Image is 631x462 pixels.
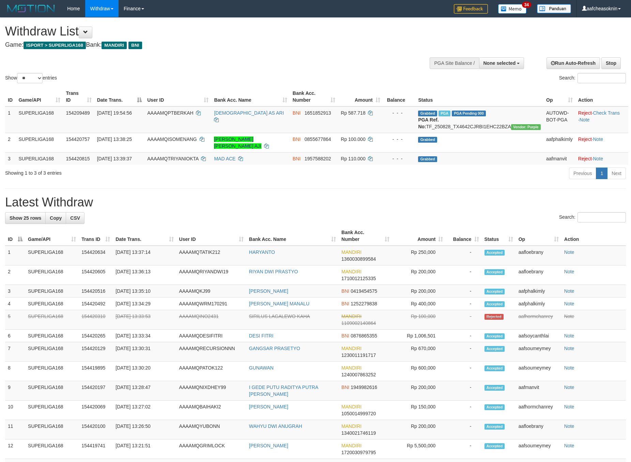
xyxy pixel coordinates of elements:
span: MANDIRI [341,269,361,274]
td: · [575,152,628,165]
span: 34 [522,2,531,8]
span: Copy [50,215,62,221]
a: Check Trans [593,110,620,116]
td: Rp 250,000 [392,246,446,265]
td: aafmanvit [543,152,575,165]
td: aafsoumeymey [516,362,561,381]
img: MOTION_logo.png [5,3,57,14]
span: MANDIRI [341,314,361,319]
td: Rp 200,000 [392,420,446,439]
td: 2 [5,265,25,285]
td: · [575,133,628,152]
td: Rp 600,000 [392,362,446,381]
td: Rp 200,000 [392,381,446,401]
td: 11 [5,420,25,439]
td: [DATE] 13:37:14 [113,246,176,265]
span: Copy 1651852913 to clipboard [305,110,331,116]
td: SUPERLIGA168 [25,310,79,330]
td: 4 [5,298,25,310]
span: BNI [341,333,349,338]
span: Rp 587.718 [341,110,365,116]
span: [DATE] 13:38:25 [97,136,132,142]
td: SUPERLIGA168 [25,298,79,310]
td: aafphalkimly [516,298,561,310]
td: 154420605 [79,265,113,285]
a: CSV [66,212,84,224]
td: - [446,310,481,330]
a: Note [564,365,574,371]
td: · · [575,106,628,133]
td: - [446,330,481,342]
span: Rp 100.000 [341,136,365,142]
a: Note [580,117,590,122]
td: 1 [5,106,16,133]
td: 8 [5,362,25,381]
td: AAAAMQINO2431 [176,310,246,330]
td: AAAAMQWRM170291 [176,298,246,310]
td: AAAAMQDESIFITRI [176,330,246,342]
a: Note [564,346,574,351]
th: Amount: activate to sort column ascending [392,226,446,246]
span: Accepted [484,443,505,449]
td: AAAAMQNIXDHEY99 [176,381,246,401]
th: Status [415,87,543,106]
td: - [446,439,481,459]
td: SUPERLIGA168 [16,133,63,152]
a: Note [593,136,603,142]
th: Action [575,87,628,106]
td: SUPERLIGA168 [25,439,79,459]
td: 154420197 [79,381,113,401]
td: 7 [5,342,25,362]
td: Rp 1,006,501 [392,330,446,342]
th: Bank Acc. Number: activate to sort column ascending [290,87,338,106]
a: [PERSON_NAME] [249,288,288,294]
td: 154419741 [79,439,113,459]
a: Note [564,404,574,409]
span: Copy 1949982616 to clipboard [351,385,377,390]
span: AAAAMQTRIYANIOKTA [147,156,198,161]
td: - [446,381,481,401]
h1: Withdraw List [5,25,414,38]
span: Copy 1230011191717 to clipboard [341,352,376,358]
td: Rp 150,000 [392,401,446,420]
td: Rp 400,000 [392,298,446,310]
input: Search: [578,212,626,222]
span: Copy 1710012125335 to clipboard [341,276,376,281]
td: 154420634 [79,246,113,265]
td: Rp 670,000 [392,342,446,362]
span: Copy 1360030899584 to clipboard [341,256,376,262]
div: PGA Site Balance / [430,57,479,69]
a: [PERSON_NAME] [249,443,288,448]
span: AAAAMQISOMENANG [147,136,197,142]
select: Showentries [17,73,43,83]
th: Op: activate to sort column ascending [543,87,575,106]
b: PGA Ref. No: [418,117,438,129]
span: Accepted [484,269,505,275]
a: Reject [578,136,592,142]
span: Rejected [484,314,504,320]
th: Status: activate to sort column ascending [482,226,516,246]
td: aafphalkimly [543,133,575,152]
td: aafloebrany [516,420,561,439]
span: BNI [341,301,349,306]
span: Copy 1109002140864 to clipboard [341,320,376,326]
td: SUPERLIGA168 [25,246,79,265]
span: 154420757 [66,136,90,142]
td: 10 [5,401,25,420]
td: 154420265 [79,330,113,342]
span: BNI [341,288,349,294]
th: Balance: activate to sort column ascending [446,226,481,246]
td: - [446,265,481,285]
a: Note [564,333,574,338]
th: Bank Acc. Name: activate to sort column ascending [246,226,339,246]
td: Rp 5,500,000 [392,439,446,459]
span: Accepted [484,333,505,339]
th: Date Trans.: activate to sort column descending [94,87,145,106]
span: Grabbed [418,137,437,143]
div: - - - [386,155,413,162]
td: SUPERLIGA168 [25,285,79,298]
span: Copy 1340021746119 to clipboard [341,430,376,436]
h1: Latest Withdraw [5,196,626,209]
td: - [446,342,481,362]
label: Search: [559,73,626,83]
